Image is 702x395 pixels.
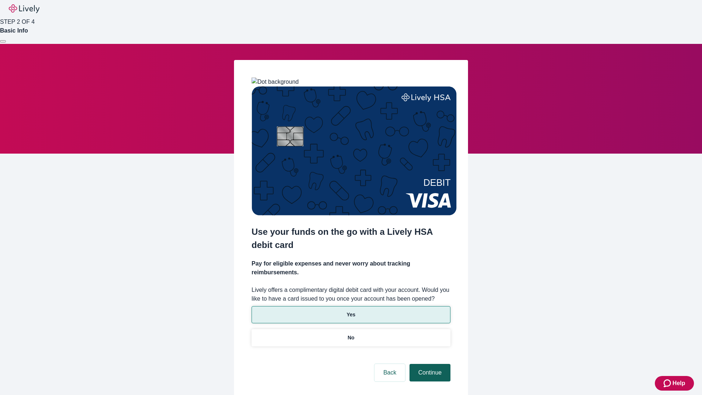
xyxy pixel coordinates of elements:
[252,259,450,277] h4: Pay for eligible expenses and never worry about tracking reimbursements.
[252,86,457,215] img: Debit card
[347,311,355,319] p: Yes
[409,364,450,381] button: Continue
[672,379,685,388] span: Help
[655,376,694,391] button: Zendesk support iconHelp
[252,225,450,252] h2: Use your funds on the go with a Lively HSA debit card
[664,379,672,388] svg: Zendesk support icon
[252,78,299,86] img: Dot background
[9,4,39,13] img: Lively
[374,364,405,381] button: Back
[252,286,450,303] label: Lively offers a complimentary digital debit card with your account. Would you like to have a card...
[252,329,450,346] button: No
[252,306,450,323] button: Yes
[348,334,355,342] p: No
